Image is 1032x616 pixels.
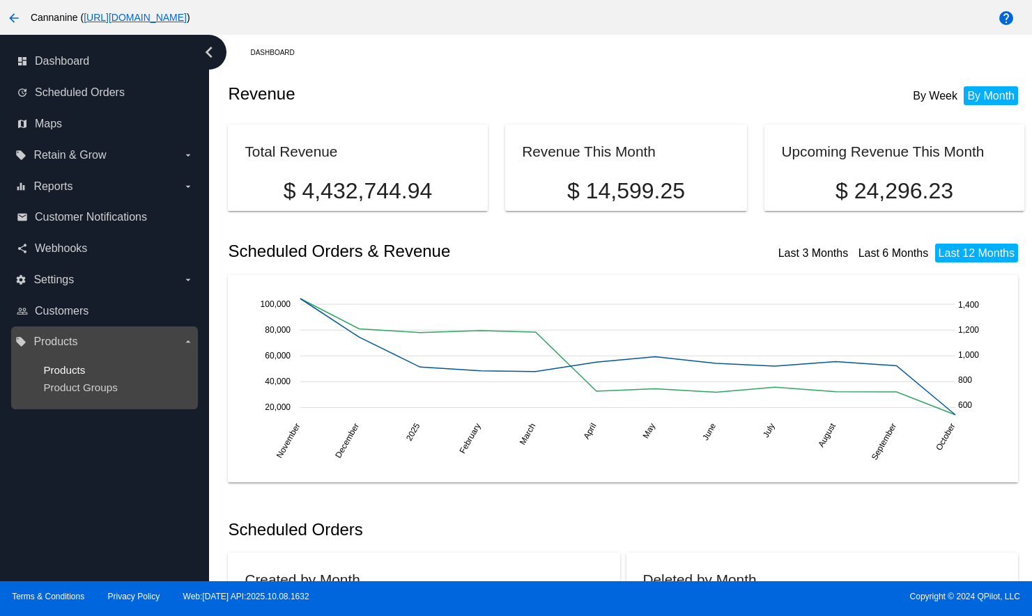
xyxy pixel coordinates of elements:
span: Dashboard [35,55,89,68]
i: chevron_left [198,41,220,63]
a: map Maps [17,113,194,135]
text: 1,400 [958,300,979,310]
i: settings [15,274,26,285]
text: December [334,421,362,459]
i: arrow_drop_down [183,181,194,192]
a: Dashboard [250,42,307,63]
span: Maps [35,118,62,130]
text: 60,000 [265,351,291,361]
i: arrow_drop_down [183,150,194,161]
h2: Scheduled Orders [228,520,626,539]
a: Last 12 Months [939,247,1015,259]
text: 100,000 [261,299,291,309]
text: March [518,421,538,446]
text: 80,000 [265,325,291,335]
a: [URL][DOMAIN_NAME] [84,12,187,23]
text: October [934,421,957,452]
li: By Week [909,86,961,105]
span: Reports [33,180,72,193]
h2: Deleted by Month [643,571,757,587]
text: 40,000 [265,377,291,386]
i: equalizer [15,181,26,192]
i: arrow_drop_down [183,336,194,347]
i: update [17,87,28,98]
span: Cannanine ( ) [31,12,190,23]
span: Copyright © 2024 QPilot, LLC [528,592,1020,601]
span: Retain & Grow [33,149,106,161]
span: Scheduled Orders [35,86,125,99]
a: Product Groups [43,381,117,393]
a: Web:[DATE] API:2025.10.08.1632 [183,592,309,601]
a: Last 6 Months [858,247,929,259]
text: July [761,421,777,439]
text: 600 [958,400,972,409]
a: Products [43,364,85,376]
h2: Upcoming Revenue This Month [781,143,984,159]
a: Terms & Conditions [12,592,84,601]
i: email [17,212,28,223]
a: share Webhooks [17,237,194,260]
i: local_offer [15,150,26,161]
text: September [870,421,898,461]
h2: Created by Month [245,571,360,587]
mat-icon: help [998,10,1015,26]
i: map [17,118,28,129]
mat-icon: arrow_back [6,10,22,26]
text: June [701,421,718,442]
span: Webhooks [35,242,87,255]
p: $ 14,599.25 [522,178,730,204]
i: share [17,243,28,254]
a: people_outline Customers [17,300,194,322]
span: Products [33,335,77,348]
a: update Scheduled Orders [17,81,194,104]
li: By Month [964,86,1018,105]
h2: Revenue This Month [522,143,656,159]
span: Customers [35,305,88,317]
i: dashboard [17,56,28,67]
h2: Total Revenue [245,143,337,159]
a: email Customer Notifications [17,206,194,228]
span: Customer Notifications [35,211,147,223]
text: November [275,421,302,459]
text: August [817,421,838,449]
text: 800 [958,374,972,384]
span: Settings [33,274,74,286]
i: arrow_drop_down [183,274,194,285]
text: 2025 [404,421,422,442]
a: Privacy Policy [108,592,160,601]
p: $ 24,296.23 [781,178,1007,204]
text: February [458,421,483,455]
p: $ 4,432,744.94 [245,178,470,204]
text: May [641,421,657,440]
i: people_outline [17,306,28,317]
a: Last 3 Months [778,247,849,259]
i: local_offer [15,336,26,347]
h2: Revenue [228,84,626,104]
a: dashboard Dashboard [17,50,194,72]
text: 1,200 [958,325,979,335]
text: April [582,421,599,441]
h2: Scheduled Orders & Revenue [228,242,626,261]
text: 1,000 [958,350,979,360]
text: 20,000 [265,402,291,412]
